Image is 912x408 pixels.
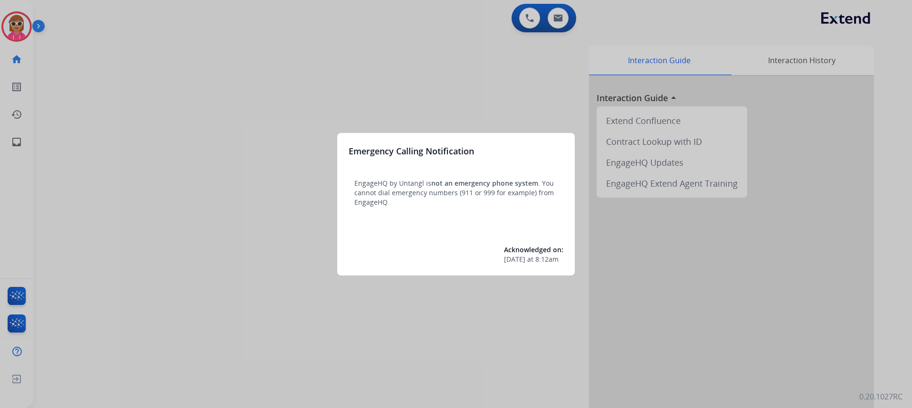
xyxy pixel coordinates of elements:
[504,245,563,254] span: Acknowledged on:
[504,255,525,264] span: [DATE]
[349,144,474,158] h3: Emergency Calling Notification
[535,255,559,264] span: 8:12am
[504,255,563,264] div: at
[354,179,558,207] p: EngageHQ by Untangl is . You cannot dial emergency numbers (911 or 999 for example) from EngageHQ.
[859,391,902,402] p: 0.20.1027RC
[431,179,538,188] span: not an emergency phone system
